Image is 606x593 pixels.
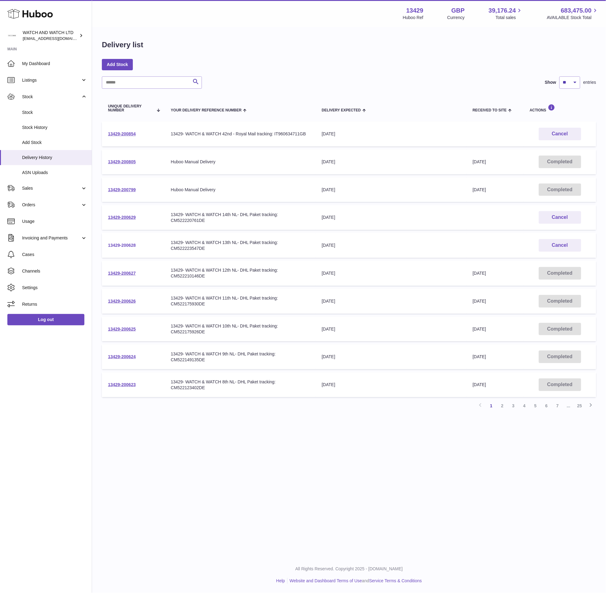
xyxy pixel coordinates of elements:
div: [DATE] [322,215,460,220]
h1: Delivery list [102,40,143,50]
span: ASN Uploads [22,170,87,176]
div: [DATE] [322,187,460,193]
a: 6 [541,400,552,411]
div: 13429- WATCH & WATCH 13th NL- DHL Paket tracking: CM522223547DE [171,240,310,251]
span: [DATE] [473,327,486,331]
button: Cancel [539,128,581,140]
a: 13429-200628 [108,243,136,248]
a: Website and Dashboard Terms of Use [290,578,362,583]
a: 5 [530,400,541,411]
span: Unique Delivery Number [108,104,153,112]
span: Add Stock [22,140,87,145]
span: Delivery Expected [322,108,361,112]
a: 25 [574,400,585,411]
span: ... [563,400,574,411]
span: Listings [22,77,81,83]
div: [DATE] [322,298,460,304]
span: Channels [22,268,87,274]
div: 13429- WATCH & WATCH 11th NL- DHL Paket tracking: CM522175930DE [171,295,310,307]
span: Delivery History [22,155,87,161]
img: baris@watchandwatch.co.uk [7,31,17,40]
span: Stock History [22,125,87,130]
div: 13429- WATCH & WATCH 12th NL- DHL Paket tracking: CM522210146DE [171,267,310,279]
div: 13429- WATCH & WATCH 8th NL- DHL Paket tracking: CM522123402DE [171,379,310,391]
span: Total sales [496,15,523,21]
span: AVAILABLE Stock Total [547,15,599,21]
span: [DATE] [473,271,486,276]
a: 1 [486,400,497,411]
a: 3 [508,400,519,411]
a: 683,475.00 AVAILABLE Stock Total [547,6,599,21]
span: Orders [22,202,81,208]
span: entries [583,79,596,85]
label: Show [545,79,556,85]
strong: 13429 [406,6,423,15]
div: [DATE] [322,242,460,248]
span: My Dashboard [22,61,87,67]
a: 39,176.24 Total sales [488,6,523,21]
strong: GBP [451,6,465,15]
a: 13429-200625 [108,327,136,331]
span: 39,176.24 [488,6,516,15]
a: Service Terms & Conditions [369,578,422,583]
span: Settings [22,285,87,291]
a: 13429-200626 [108,299,136,304]
a: Add Stock [102,59,133,70]
span: [DATE] [473,159,486,164]
div: 13429- WATCH & WATCH 42nd - Royal Mail tracking: IT960634711GB [171,131,310,137]
span: [DATE] [473,187,486,192]
span: Your Delivery Reference Number [171,108,242,112]
div: [DATE] [322,354,460,360]
span: Stock [22,94,81,100]
span: [DATE] [473,299,486,304]
div: [DATE] [322,159,460,165]
a: 2 [497,400,508,411]
a: 13429-200623 [108,382,136,387]
div: [DATE] [322,382,460,388]
div: Huboo Ref [403,15,423,21]
button: Cancel [539,211,581,224]
div: [DATE] [322,326,460,332]
a: 7 [552,400,563,411]
li: and [288,578,422,584]
a: 13429-200624 [108,354,136,359]
div: 13429- WATCH & WATCH 14th NL- DHL Paket tracking: CM522220761DE [171,212,310,223]
div: Huboo Manual Delivery [171,187,310,193]
a: 13429-200799 [108,187,136,192]
a: Log out [7,314,84,325]
a: 13429-200627 [108,271,136,276]
div: [DATE] [322,131,460,137]
div: WATCH AND WATCH LTD [23,30,78,41]
span: Received to Site [473,108,507,112]
a: 13429-200629 [108,215,136,220]
a: 13429-200805 [108,159,136,164]
div: Currency [447,15,465,21]
a: 13429-200854 [108,131,136,136]
button: Cancel [539,239,581,252]
p: All Rights Reserved. Copyright 2025 - [DOMAIN_NAME] [97,566,601,572]
span: [DATE] [473,354,486,359]
div: Actions [530,104,590,112]
span: Usage [22,219,87,224]
span: Stock [22,110,87,115]
div: [DATE] [322,270,460,276]
span: Invoicing and Payments [22,235,81,241]
div: 13429- WATCH & WATCH 9th NL- DHL Paket tracking: CM522149135DE [171,351,310,363]
span: 683,475.00 [561,6,592,15]
span: Sales [22,185,81,191]
span: Cases [22,252,87,258]
span: Returns [22,301,87,307]
div: Huboo Manual Delivery [171,159,310,165]
a: 4 [519,400,530,411]
span: [DATE] [473,382,486,387]
div: 13429- WATCH & WATCH 10th NL- DHL Paket tracking: CM522175926DE [171,323,310,335]
span: [EMAIL_ADDRESS][DOMAIN_NAME] [23,36,90,41]
a: Help [276,578,285,583]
